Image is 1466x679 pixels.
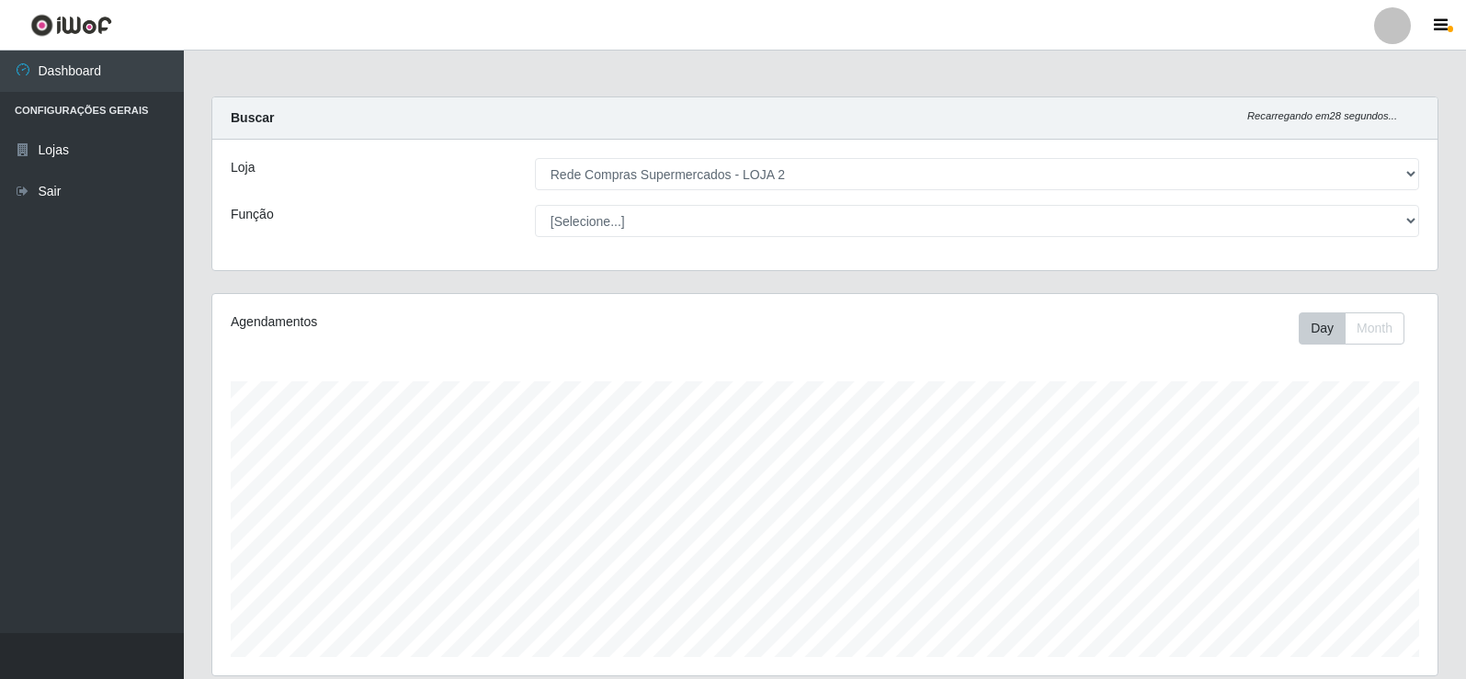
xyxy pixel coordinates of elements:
[1345,312,1404,345] button: Month
[30,14,112,37] img: CoreUI Logo
[1299,312,1346,345] button: Day
[1299,312,1419,345] div: Toolbar with button groups
[231,158,255,177] label: Loja
[231,312,710,332] div: Agendamentos
[1299,312,1404,345] div: First group
[231,110,274,125] strong: Buscar
[1247,110,1397,121] i: Recarregando em 28 segundos...
[231,205,274,224] label: Função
